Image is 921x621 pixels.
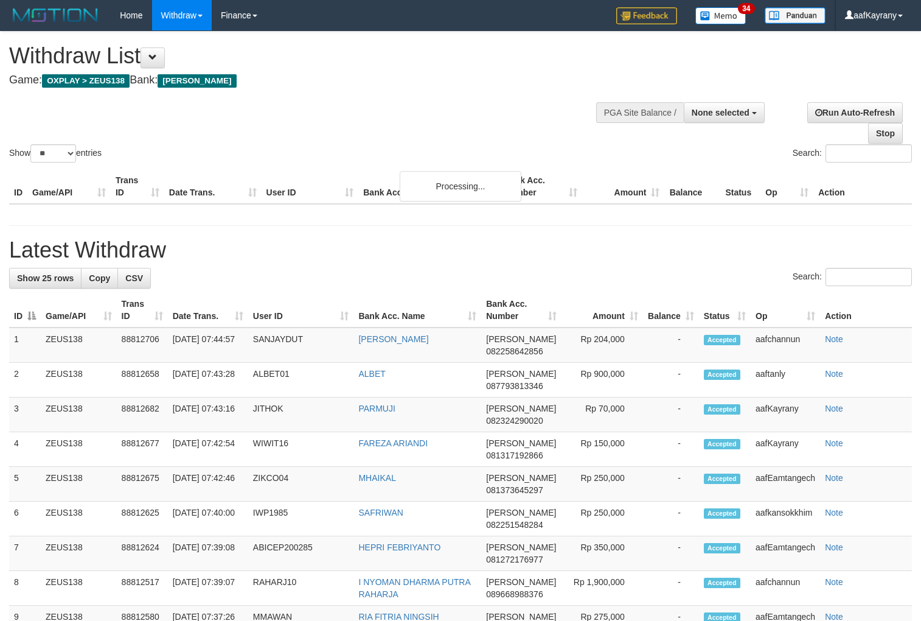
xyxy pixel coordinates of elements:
[168,502,248,536] td: [DATE] 07:40:00
[41,363,117,398] td: ZEUS138
[117,467,168,502] td: 88812675
[9,536,41,571] td: 7
[807,102,903,123] a: Run Auto-Refresh
[358,169,499,204] th: Bank Acc. Name
[168,536,248,571] td: [DATE] 07:39:08
[695,7,746,24] img: Button%20Memo.svg
[41,571,117,606] td: ZEUS138
[17,273,74,283] span: Show 25 rows
[248,398,354,432] td: JITHOK
[117,536,168,571] td: 88812624
[704,508,740,519] span: Accepted
[486,555,543,564] span: Copy 081272176977 to clipboard
[481,293,561,328] th: Bank Acc. Number: activate to sort column ascending
[486,381,543,391] span: Copy 087793813346 to clipboard
[704,370,740,380] span: Accepted
[561,398,643,432] td: Rp 70,000
[248,432,354,467] td: WIWIT16
[582,169,665,204] th: Amount
[643,432,699,467] td: -
[41,536,117,571] td: ZEUS138
[751,536,820,571] td: aafEamtangech
[699,293,751,328] th: Status: activate to sort column ascending
[825,577,843,587] a: Note
[486,485,543,495] span: Copy 081373645297 to clipboard
[825,508,843,517] a: Note
[825,268,912,286] input: Search:
[751,432,820,467] td: aafKayrany
[9,467,41,502] td: 5
[751,467,820,502] td: aafEamtangech
[125,273,143,283] span: CSV
[643,363,699,398] td: -
[9,169,27,204] th: ID
[765,7,825,24] img: panduan.png
[486,369,556,379] span: [PERSON_NAME]
[42,74,130,88] span: OXPLAY > ZEUS138
[825,473,843,483] a: Note
[561,502,643,536] td: Rp 250,000
[692,108,749,118] span: None selected
[248,502,354,536] td: IWP1985
[643,293,699,328] th: Balance: activate to sort column ascending
[117,502,168,536] td: 88812625
[643,467,699,502] td: -
[825,334,843,344] a: Note
[41,293,117,328] th: Game/API: activate to sort column ascending
[158,74,236,88] span: [PERSON_NAME]
[248,328,354,363] td: SANJAYDUT
[704,335,740,345] span: Accepted
[616,7,677,24] img: Feedback.jpg
[684,102,765,123] button: None selected
[704,474,740,484] span: Accepted
[117,398,168,432] td: 88812682
[825,404,843,413] a: Note
[168,571,248,606] td: [DATE] 07:39:07
[486,542,556,552] span: [PERSON_NAME]
[248,363,354,398] td: ALBET01
[30,144,76,163] select: Showentries
[751,502,820,536] td: aafkansokkhim
[358,577,470,599] a: I NYOMAN DHARMA PUTRA RAHARJA
[596,102,684,123] div: PGA Site Balance /
[486,508,556,517] span: [PERSON_NAME]
[248,571,354,606] td: RAHARJ10
[561,293,643,328] th: Amount: activate to sort column ascending
[9,571,41,606] td: 8
[358,542,440,552] a: HEPRI FEBRIYANTO
[486,473,556,483] span: [PERSON_NAME]
[486,589,543,599] span: Copy 089668988376 to clipboard
[561,536,643,571] td: Rp 350,000
[868,123,903,144] a: Stop
[704,578,740,588] span: Accepted
[248,467,354,502] td: ZIKCO04
[168,293,248,328] th: Date Trans.: activate to sort column ascending
[41,328,117,363] td: ZEUS138
[561,432,643,467] td: Rp 150,000
[9,432,41,467] td: 4
[704,404,740,415] span: Accepted
[825,542,843,552] a: Note
[117,293,168,328] th: Trans ID: activate to sort column ascending
[643,398,699,432] td: -
[358,438,428,448] a: FAREZA ARIANDI
[117,571,168,606] td: 88812517
[643,328,699,363] td: -
[704,543,740,553] span: Accepted
[262,169,359,204] th: User ID
[499,169,582,204] th: Bank Acc. Number
[168,467,248,502] td: [DATE] 07:42:46
[168,363,248,398] td: [DATE] 07:43:28
[9,238,912,262] h1: Latest Withdraw
[9,328,41,363] td: 1
[27,169,111,204] th: Game/API
[9,502,41,536] td: 6
[486,404,556,413] span: [PERSON_NAME]
[9,268,82,289] a: Show 25 rows
[9,363,41,398] td: 2
[358,404,395,413] a: PARMUJI
[793,144,912,163] label: Search:
[41,432,117,467] td: ZEUS138
[561,328,643,363] td: Rp 204,000
[358,508,403,517] a: SAFRIWAN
